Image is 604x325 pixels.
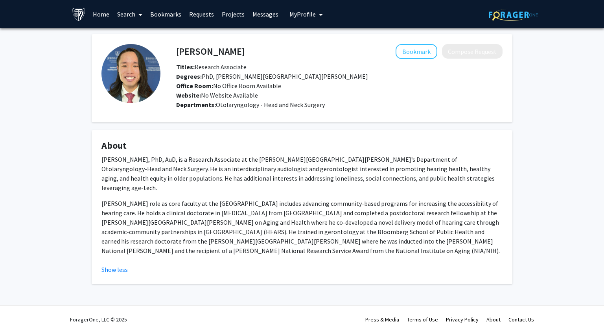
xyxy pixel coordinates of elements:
[176,63,195,71] b: Titles:
[176,91,201,99] b: Website:
[442,44,503,59] button: Compose Request to Jonathan Suen
[101,155,503,192] p: [PERSON_NAME], PhD, AuD, is a Research Associate at the [PERSON_NAME][GEOGRAPHIC_DATA][PERSON_NAM...
[101,199,503,255] p: [PERSON_NAME] role as core faculty at the [GEOGRAPHIC_DATA] includes advancing community-based pr...
[101,44,160,103] img: Profile Picture
[216,101,325,109] span: Otolaryngology - Head and Neck Surgery
[489,9,538,21] img: ForagerOne Logo
[407,316,438,323] a: Terms of Use
[185,0,218,28] a: Requests
[486,316,501,323] a: About
[72,7,86,21] img: Johns Hopkins University Logo
[446,316,479,323] a: Privacy Policy
[176,82,281,90] span: No Office Room Available
[365,316,399,323] a: Press & Media
[176,44,245,59] h4: [PERSON_NAME]
[289,10,316,18] span: My Profile
[176,63,247,71] span: Research Associate
[176,72,368,80] span: PhD, [PERSON_NAME][GEOGRAPHIC_DATA][PERSON_NAME]
[113,0,146,28] a: Search
[249,0,282,28] a: Messages
[176,101,216,109] b: Departments:
[176,82,213,90] b: Office Room:
[176,72,202,80] b: Degrees:
[396,44,437,59] button: Add Jonathan Suen to Bookmarks
[508,316,534,323] a: Contact Us
[218,0,249,28] a: Projects
[176,91,258,99] span: No Website Available
[101,140,503,151] h4: About
[89,0,113,28] a: Home
[101,265,128,274] button: Show less
[6,290,33,319] iframe: Chat
[146,0,185,28] a: Bookmarks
